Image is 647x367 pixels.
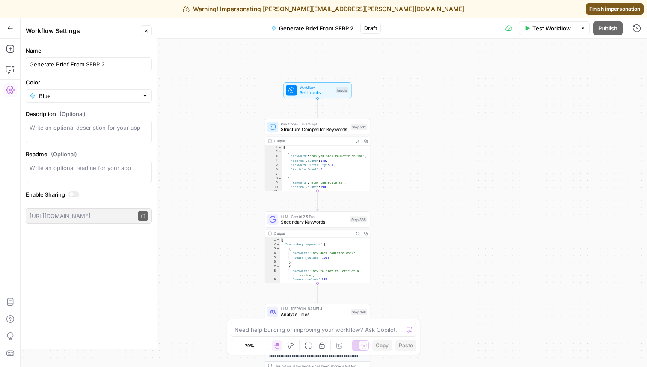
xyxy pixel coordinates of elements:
[266,21,359,35] button: Generate Brief From SERP 2
[265,247,280,251] div: 3
[265,181,282,185] div: 9
[265,150,282,154] div: 2
[59,110,86,118] span: (Optional)
[276,264,280,269] span: Toggle code folding, rows 7 through 10
[265,242,280,247] div: 2
[265,264,280,269] div: 7
[265,172,282,176] div: 7
[265,154,282,158] div: 3
[589,5,640,13] span: Finish impersonation
[317,98,319,118] g: Edge from start to step_212
[265,167,282,172] div: 6
[276,242,280,247] span: Toggle code folding, rows 2 through 43
[281,126,348,133] span: Structure Competitor Keywords
[51,150,77,158] span: (Optional)
[245,342,254,349] span: 79%
[279,24,353,33] span: Generate Brief From SERP 2
[274,231,351,236] div: Output
[281,306,348,312] span: LLM · [PERSON_NAME] 4
[278,150,282,154] span: Toggle code folding, rows 2 through 7
[278,145,282,149] span: Toggle code folding, rows 1 through 500
[598,24,617,33] span: Publish
[265,190,282,194] div: 11
[351,124,367,130] div: Step 212
[399,342,413,349] span: Paste
[336,87,348,93] div: Inputs
[39,92,139,100] input: Blue
[265,282,280,286] div: 10
[276,247,280,251] span: Toggle code folding, rows 3 through 6
[265,185,282,189] div: 10
[265,119,370,191] div: Run Code · JavaScriptStructure Competitor KeywordsStep 212Output[ { "Keyword":"can you play roule...
[364,24,377,32] span: Draft
[317,283,319,303] g: Edge from step_335 to step_198
[26,46,152,55] label: Name
[265,82,370,98] div: WorkflowSet InputsInputs
[278,176,282,181] span: Toggle code folding, rows 8 through 13
[26,78,152,87] label: Color
[265,211,370,283] div: LLM · Gemini 2.5 ProSecondary KeywordsStep 335Output{ "secondary_keywords":[ { "keyword":"how doe...
[281,218,347,225] span: Secondary Keywords
[376,342,389,349] span: Copy
[26,150,152,158] label: Readme
[265,269,280,278] div: 8
[532,24,571,33] span: Test Workflow
[265,277,280,282] div: 9
[265,145,282,149] div: 1
[519,21,576,35] button: Test Workflow
[395,340,416,351] button: Paste
[281,121,348,127] span: Run Code · JavaScript
[183,5,464,13] div: Warning! Impersonating [PERSON_NAME][EMAIL_ADDRESS][PERSON_NAME][DOMAIN_NAME]
[317,191,319,211] g: Edge from step_212 to step_335
[281,311,348,318] span: Analyze Titles
[300,89,333,96] span: Set Inputs
[351,309,367,315] div: Step 198
[265,256,280,260] div: 5
[276,238,280,242] span: Toggle code folding, rows 1 through 44
[350,216,367,222] div: Step 335
[372,340,392,351] button: Copy
[26,190,152,199] label: Enable Sharing
[265,163,282,167] div: 5
[300,84,333,90] span: Workflow
[26,110,152,118] label: Description
[265,176,282,181] div: 8
[274,138,351,144] div: Output
[586,3,644,15] a: Finish impersonation
[30,60,148,69] input: Untitled
[265,251,280,255] div: 4
[265,238,280,242] div: 1
[281,214,347,219] span: LLM · Gemini 2.5 Pro
[265,260,280,264] div: 6
[26,27,138,35] div: Workflow Settings
[265,158,282,163] div: 4
[593,21,623,35] button: Publish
